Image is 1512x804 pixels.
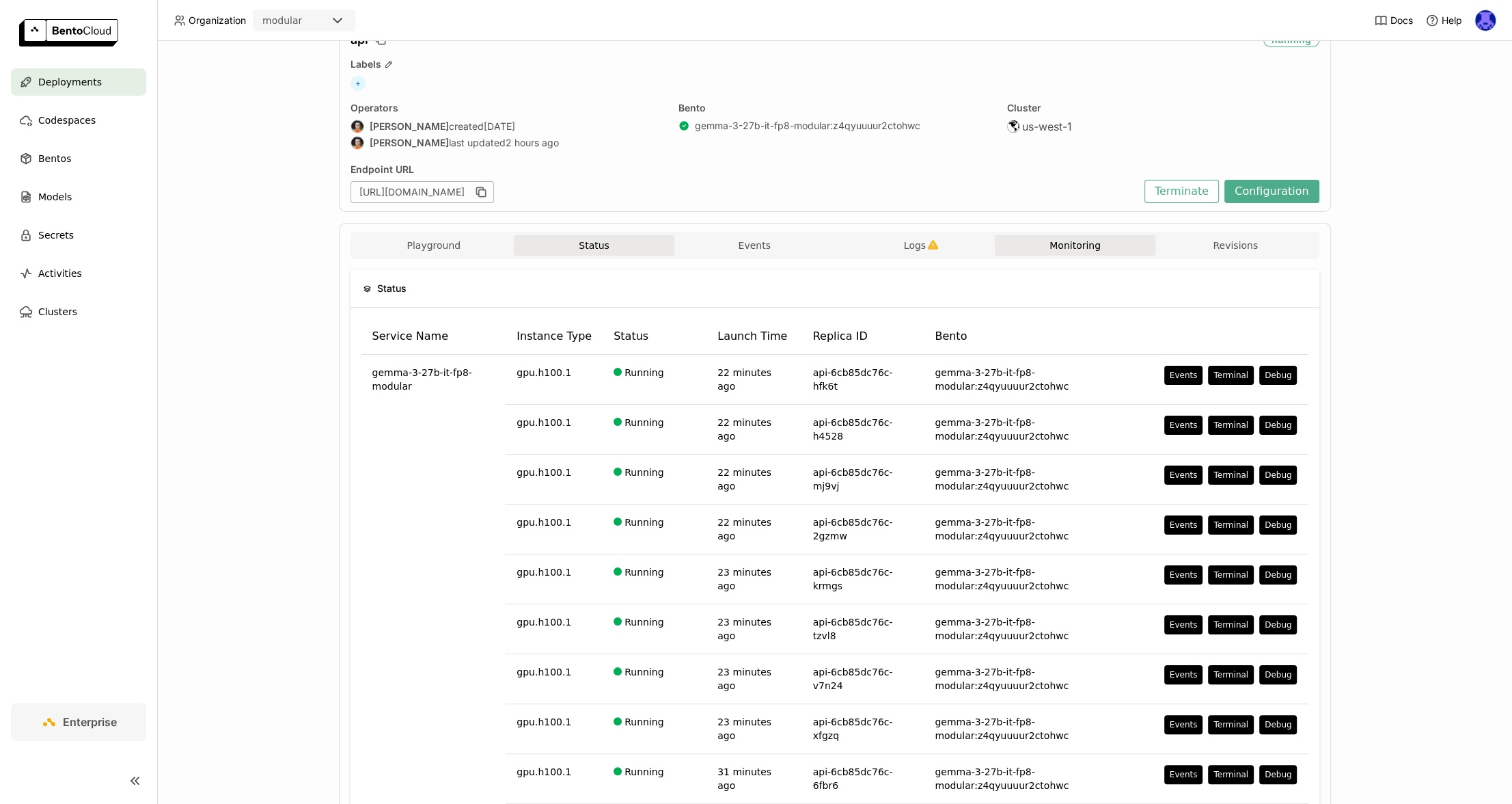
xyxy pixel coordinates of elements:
[603,654,706,704] td: Running
[1007,102,1319,114] div: Cluster
[717,367,771,392] span: 22 minutes ago
[370,137,449,149] strong: [PERSON_NAME]
[1208,665,1254,684] button: Terminal
[19,19,118,46] img: logo
[1442,14,1462,27] span: Help
[1259,765,1297,784] button: Debug
[603,704,706,754] td: Running
[706,319,801,355] th: Launch Time
[506,654,603,704] td: gpu.h100.1
[802,319,924,355] th: Replica ID
[514,235,674,256] button: Status
[351,137,363,149] img: Sean Sheng
[1170,470,1198,481] div: Events
[802,505,924,554] td: api-6cb85dc76c-2gzmw
[1208,615,1254,634] button: Terminal
[1164,466,1203,485] button: Events
[506,137,559,149] span: 2 hours ago
[1164,615,1203,634] button: Events
[717,517,771,541] span: 22 minutes ago
[924,754,1153,804] td: gemma-3-27b-it-fp8-modular:z4qyuuuur2ctohwc
[603,604,706,654] td: Running
[38,74,102,90] span: Deployments
[603,319,706,355] th: Status
[1208,366,1254,385] button: Terminal
[717,417,771,442] span: 22 minutes ago
[1170,719,1198,730] div: Events
[603,405,706,455] td: Running
[506,319,603,355] th: Instance Type
[802,754,924,804] td: api-6cb85dc76c-6fbr6
[717,617,771,641] span: 23 minutes ago
[506,554,603,604] td: gpu.h100.1
[924,405,1153,455] td: gemma-3-27b-it-fp8-modular:z4qyuuuur2ctohwc
[924,319,1153,355] th: Bento
[1208,715,1254,734] button: Terminal
[1259,715,1297,734] button: Debug
[1259,615,1297,634] button: Debug
[924,554,1153,604] td: gemma-3-27b-it-fp8-modular:z4qyuuuur2ctohwc
[350,120,663,133] div: created
[377,281,407,296] span: Status
[1170,669,1198,680] div: Events
[1208,466,1254,485] button: Terminal
[802,455,924,505] td: api-6cb85dc76c-mj9vj
[1390,14,1413,27] span: Docs
[1170,520,1198,531] div: Events
[717,467,771,492] span: 22 minutes ago
[802,654,924,704] td: api-6cb85dc76c-v7n24
[603,505,706,554] td: Running
[678,102,991,114] div: Bento
[350,102,663,114] div: Operators
[354,235,514,256] button: Playground
[717,766,771,791] span: 31 minutes ago
[38,227,74,243] span: Secrets
[11,107,146,134] a: Codespaces
[484,120,515,133] span: [DATE]
[717,716,771,741] span: 23 minutes ago
[904,239,926,252] span: Logs
[1022,120,1072,133] span: us-west-1
[350,58,1319,70] div: Labels
[1208,565,1254,585] button: Terminal
[1164,565,1203,585] button: Events
[11,298,146,325] a: Clusters
[350,163,1138,176] div: Endpoint URL
[1170,420,1198,431] div: Events
[11,703,146,741] a: Enterprise
[38,189,72,205] span: Models
[802,604,924,654] td: api-6cb85dc76c-tzvl8
[924,455,1153,505] td: gemma-3-27b-it-fp8-modular:z4qyuuuur2ctohwc
[1170,569,1198,580] div: Events
[1164,366,1203,385] button: Events
[603,355,706,405] td: Running
[350,181,494,203] div: [URL][DOMAIN_NAME]
[1259,416,1297,435] button: Debug
[372,366,495,393] span: gemma-3-27b-it-fp8-modular
[1155,235,1316,256] button: Revisions
[1164,715,1203,734] button: Events
[802,704,924,754] td: api-6cb85dc76c-xfgzq
[674,235,835,256] button: Events
[506,754,603,804] td: gpu.h100.1
[802,405,924,455] td: api-6cb85dc76c-h4528
[11,260,146,287] a: Activities
[350,136,663,150] div: last updated
[350,76,366,91] span: +
[717,667,771,691] span: 23 minutes ago
[1164,416,1203,435] button: Events
[1164,765,1203,784] button: Events
[1425,14,1462,27] div: Help
[924,604,1153,654] td: gemma-3-27b-it-fp8-modular:z4qyuuuur2ctohwc
[995,235,1155,256] button: Monitoring
[1259,515,1297,535] button: Debug
[802,355,924,405] td: api-6cb85dc76c-hfk6t
[1259,366,1297,385] button: Debug
[11,68,146,96] a: Deployments
[303,14,305,28] input: Selected modular.
[924,654,1153,704] td: gemma-3-27b-it-fp8-modular:z4qyuuuur2ctohwc
[38,112,96,129] span: Codespaces
[262,14,302,27] div: modular
[924,355,1153,405] td: gemma-3-27b-it-fp8-modular:z4qyuuuur2ctohwc
[11,222,146,249] a: Secrets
